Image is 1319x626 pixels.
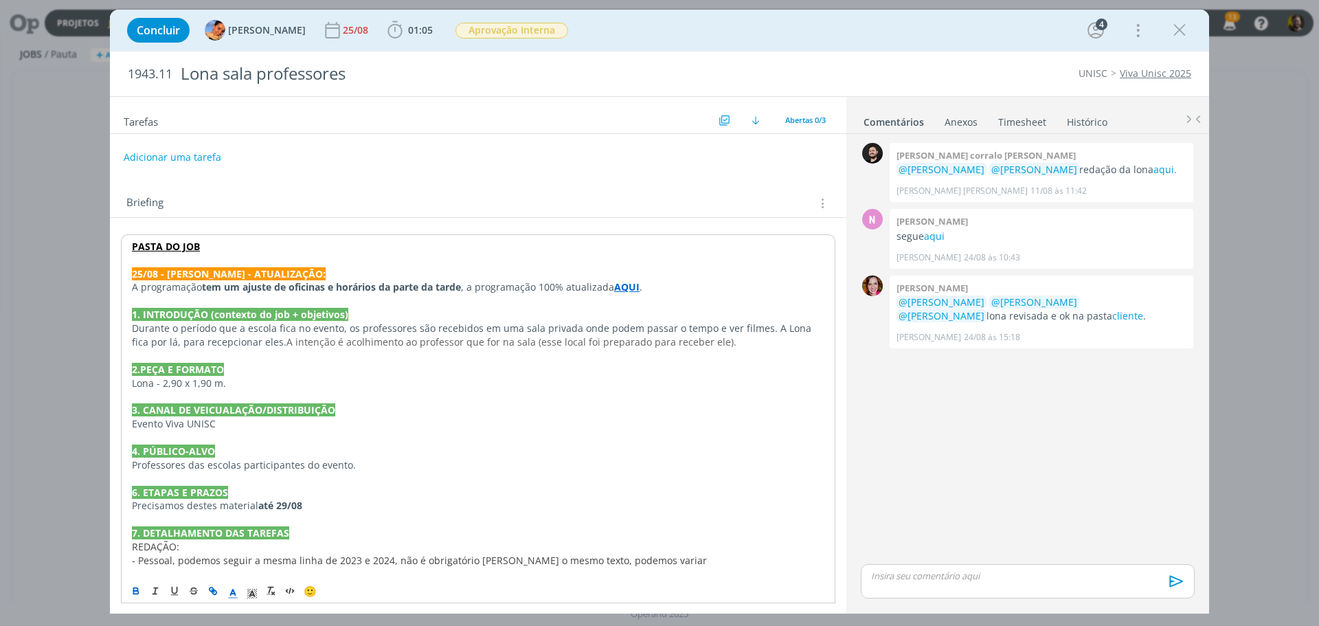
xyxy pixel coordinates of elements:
strong: até 29/08 [258,499,302,512]
p: [PERSON_NAME] [PERSON_NAME] [897,185,1028,197]
span: Cor de Fundo [243,583,262,599]
span: @[PERSON_NAME] [899,295,984,309]
span: @[PERSON_NAME] [991,295,1077,309]
strong: 7. DETALHAMENTO DAS TAREFAS [132,526,289,539]
strong: 2.PEÇA E FORMATO [132,363,224,376]
span: - Pessoal, podemos seguir a mesma linha de 2023 e 2024, não é obrigatório [PERSON_NAME] o mesmo t... [132,554,707,567]
strong: 4. PÚBLICO-ALVO [132,445,215,458]
span: Abertas 0/3 [785,115,826,125]
a: cliente [1112,309,1143,322]
p: lona revisada e ok na pasta . [897,295,1186,324]
a: Timesheet [997,109,1047,129]
p: [PERSON_NAME] [897,251,961,264]
button: L[PERSON_NAME] [205,20,306,41]
p: Precisamos destes material [132,499,824,513]
span: 🙂 [304,584,317,598]
span: Concluir [137,25,180,36]
a: aqui. [1153,163,1177,176]
span: Cor do Texto [223,583,243,599]
span: @[PERSON_NAME] [991,163,1077,176]
a: aqui [924,230,945,243]
p: segue [897,230,1186,243]
p: A programação , a programação 100% atualizada . [132,280,824,294]
span: Briefing [126,194,164,212]
strong: 25/08 - [PERSON_NAME] - ATUALIZAÇÃO: [132,267,326,280]
span: Aprovação Interna [455,23,568,38]
b: [PERSON_NAME] corralo [PERSON_NAME] [897,149,1076,161]
a: PASTA DO JOB [132,240,200,253]
strong: 6. ETAPAS E PRAZOS [132,486,228,499]
div: Lona sala professores [175,57,743,91]
button: Adicionar uma tarefa [123,145,222,170]
b: [PERSON_NAME] [897,215,968,227]
span: [PERSON_NAME] [228,25,306,35]
div: N [862,209,883,230]
button: 4 [1085,19,1107,41]
a: Histórico [1066,109,1108,129]
span: Tarefas [124,112,158,128]
img: B [862,276,883,296]
div: dialog [110,10,1209,614]
span: REDAÇÃO: [132,540,179,553]
img: arrow-down.svg [752,116,760,124]
b: [PERSON_NAME] [897,282,968,294]
button: Aprovação Interna [455,22,569,39]
img: B [862,143,883,164]
span: 01:05 [408,23,433,36]
p: Lona - 2,90 x 1,90 m. [132,377,824,390]
span: 1943.11 [128,67,172,82]
p: [PERSON_NAME] [897,331,961,344]
span: 24/08 às 15:18 [964,331,1020,344]
span: @[PERSON_NAME] [899,309,984,322]
a: Comentários [863,109,925,129]
a: Viva Unisc 2025 [1120,67,1191,80]
p: redação da lona [897,163,1186,177]
div: 4 [1096,19,1107,30]
span: A intenção é acolhimento ao professor que for na sala (esse local foi preparado para receber ele). [286,335,736,348]
p: Evento Viva UNISC [132,417,824,431]
p: Professores das escolas participantes do evento. [132,458,824,472]
button: 🙂 [300,583,319,599]
button: Concluir [127,18,190,43]
span: 24/08 às 10:43 [964,251,1020,264]
button: 01:05 [384,19,436,41]
a: UNISC [1079,67,1107,80]
p: Durante o período que a escola fica no evento, os professores são recebidos em uma sala privada o... [132,322,824,349]
div: Anexos [945,115,978,129]
a: AQUI [614,280,640,293]
img: L [205,20,225,41]
div: 25/08 [343,25,371,35]
span: 11/08 às 11:42 [1030,185,1087,197]
strong: tem um ajuste de oficinas e horários da parte da tarde [202,280,461,293]
strong: 1. INTRODUÇÃO (contexto do job + objetivos) [132,308,348,321]
span: @[PERSON_NAME] [899,163,984,176]
strong: 3. CANAL DE VEICUALAÇÃO/DISTRIBUIÇÃO [132,403,335,416]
